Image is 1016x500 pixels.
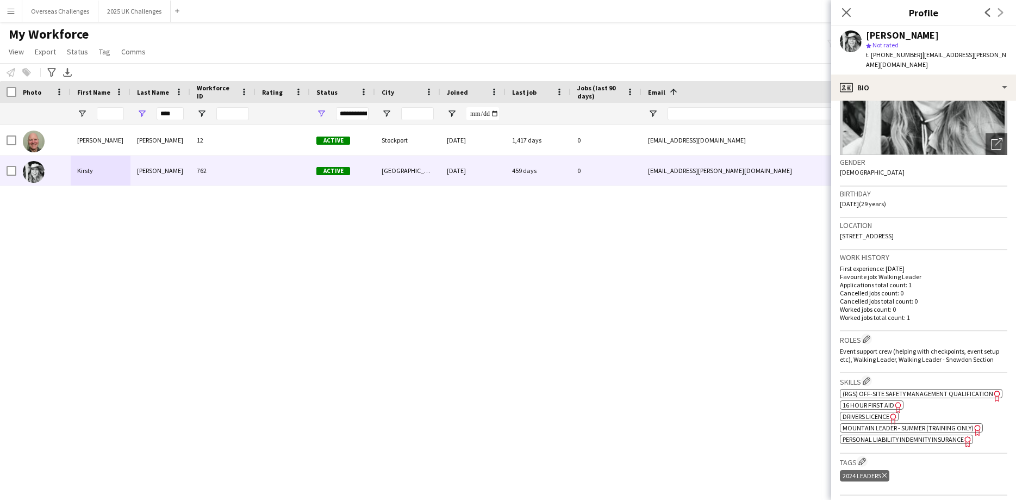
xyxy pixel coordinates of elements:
div: 0 [571,125,641,155]
div: [EMAIL_ADDRESS][PERSON_NAME][DOMAIN_NAME] [641,156,859,186]
div: 0 [571,156,641,186]
p: Favourite job: Walking Leader [840,273,1007,281]
span: (RGS) Off-Site Safety Management qualification [843,390,993,398]
a: Comms [117,45,150,59]
div: 762 [190,156,255,186]
span: 16 hour First Aid [843,401,894,409]
div: [PERSON_NAME] [71,125,130,155]
div: Kirsty [71,156,130,186]
div: [EMAIL_ADDRESS][DOMAIN_NAME] [641,125,859,155]
img: Andrew Ross [23,131,45,152]
div: 1,417 days [506,125,571,155]
div: 459 days [506,156,571,186]
span: Personal Liability Indemnity Insurance [843,435,964,443]
div: [PERSON_NAME] [130,156,190,186]
span: Jobs (last 90 days) [577,84,622,100]
span: First Name [77,88,110,96]
input: Joined Filter Input [466,107,499,120]
span: Joined [447,88,468,96]
span: Tag [99,47,110,57]
input: City Filter Input [401,107,434,120]
span: Workforce ID [197,84,236,100]
span: Active [316,167,350,175]
button: Open Filter Menu [648,109,658,119]
button: Open Filter Menu [447,109,457,119]
a: Status [63,45,92,59]
span: [DEMOGRAPHIC_DATA] [840,168,905,176]
p: Applications total count: 1 [840,281,1007,289]
span: Last Name [137,88,169,96]
div: Stockport [375,125,440,155]
a: Export [30,45,60,59]
div: [DATE] [440,125,506,155]
p: Worked jobs count: 0 [840,305,1007,313]
button: Open Filter Menu [197,109,207,119]
span: Active [316,137,350,145]
h3: Gender [840,157,1007,167]
span: Not rated [872,41,899,49]
span: Email [648,88,665,96]
span: Rating [262,88,283,96]
div: Bio [831,75,1016,101]
span: City [382,88,394,96]
h3: Tags [840,456,1007,467]
h3: Skills [840,375,1007,387]
button: Open Filter Menu [137,109,147,119]
span: Drivers Licence [843,412,889,421]
div: [DATE] [440,156,506,186]
h3: Work history [840,252,1007,262]
div: [PERSON_NAME] [866,30,939,40]
button: Overseas Challenges [22,1,98,22]
h3: Birthday [840,189,1007,199]
p: Cancelled jobs total count: 0 [840,297,1007,305]
span: Status [67,47,88,57]
input: Email Filter Input [668,107,852,120]
p: Worked jobs total count: 1 [840,313,1007,322]
span: [STREET_ADDRESS] [840,232,894,240]
span: Export [35,47,56,57]
input: First Name Filter Input [97,107,124,120]
span: Status [316,88,338,96]
span: Comms [121,47,146,57]
a: View [4,45,28,59]
h3: Roles [840,334,1007,345]
div: [PERSON_NAME] [130,125,190,155]
span: t. [PHONE_NUMBER] [866,51,922,59]
input: Workforce ID Filter Input [216,107,249,120]
div: 2024 Leaders [840,470,889,482]
div: 12 [190,125,255,155]
a: Tag [95,45,115,59]
button: Open Filter Menu [316,109,326,119]
span: Last job [512,88,537,96]
span: [DATE] (29 years) [840,200,886,208]
img: Kirsty Ross [23,161,45,183]
span: Mountain Leader - Summer (Training only) [843,424,974,432]
div: Open photos pop-in [986,133,1007,155]
span: My Workforce [9,26,89,42]
h3: Profile [831,5,1016,20]
p: First experience: [DATE] [840,264,1007,273]
button: Open Filter Menu [77,109,87,119]
span: Photo [23,88,41,96]
div: [GEOGRAPHIC_DATA] [375,156,440,186]
button: 2025 UK Challenges [98,1,171,22]
button: Open Filter Menu [382,109,391,119]
span: Event support crew (helping with checkpoints, event setup etc), Walking Leader, Walking Leader - ... [840,347,999,363]
span: View [9,47,24,57]
app-action-btn: Export XLSX [61,66,74,79]
h3: Location [840,220,1007,230]
p: Cancelled jobs count: 0 [840,289,1007,297]
input: Last Name Filter Input [157,107,184,120]
app-action-btn: Advanced filters [45,66,58,79]
span: | [EMAIL_ADDRESS][PERSON_NAME][DOMAIN_NAME] [866,51,1006,69]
